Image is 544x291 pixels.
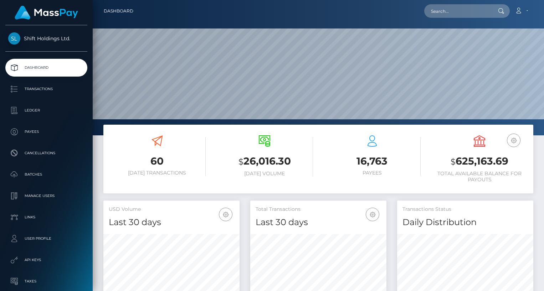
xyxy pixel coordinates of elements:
[109,216,234,229] h4: Last 30 days
[8,233,84,244] p: User Profile
[8,84,84,94] p: Transactions
[402,206,528,213] h5: Transactions Status
[8,105,84,116] p: Ledger
[104,4,133,19] a: Dashboard
[5,144,87,162] a: Cancellations
[8,62,84,73] p: Dashboard
[5,272,87,290] a: Taxes
[15,6,78,20] img: MassPay Logo
[256,216,381,229] h4: Last 30 days
[8,148,84,159] p: Cancellations
[8,169,84,180] p: Batches
[451,157,456,167] small: $
[8,255,84,265] p: API Keys
[109,206,234,213] h5: USD Volume
[431,171,528,183] h6: Total Available Balance for Payouts
[109,154,206,168] h3: 60
[5,251,87,269] a: API Keys
[8,191,84,201] p: Manage Users
[5,208,87,226] a: Links
[8,276,84,287] p: Taxes
[5,166,87,183] a: Batches
[8,126,84,137] p: Payees
[5,80,87,98] a: Transactions
[5,102,87,119] a: Ledger
[216,154,313,169] h3: 26,016.30
[109,170,206,176] h6: [DATE] Transactions
[5,123,87,141] a: Payees
[8,212,84,223] p: Links
[256,206,381,213] h5: Total Transactions
[5,230,87,248] a: User Profile
[324,154,421,168] h3: 16,763
[5,187,87,205] a: Manage Users
[402,216,528,229] h4: Daily Distribution
[8,32,20,45] img: Shift Holdings Ltd.
[238,157,243,167] small: $
[431,154,528,169] h3: 625,163.69
[324,170,421,176] h6: Payees
[216,171,313,177] h6: [DATE] Volume
[5,35,87,42] span: Shift Holdings Ltd.
[424,4,491,18] input: Search...
[5,59,87,77] a: Dashboard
